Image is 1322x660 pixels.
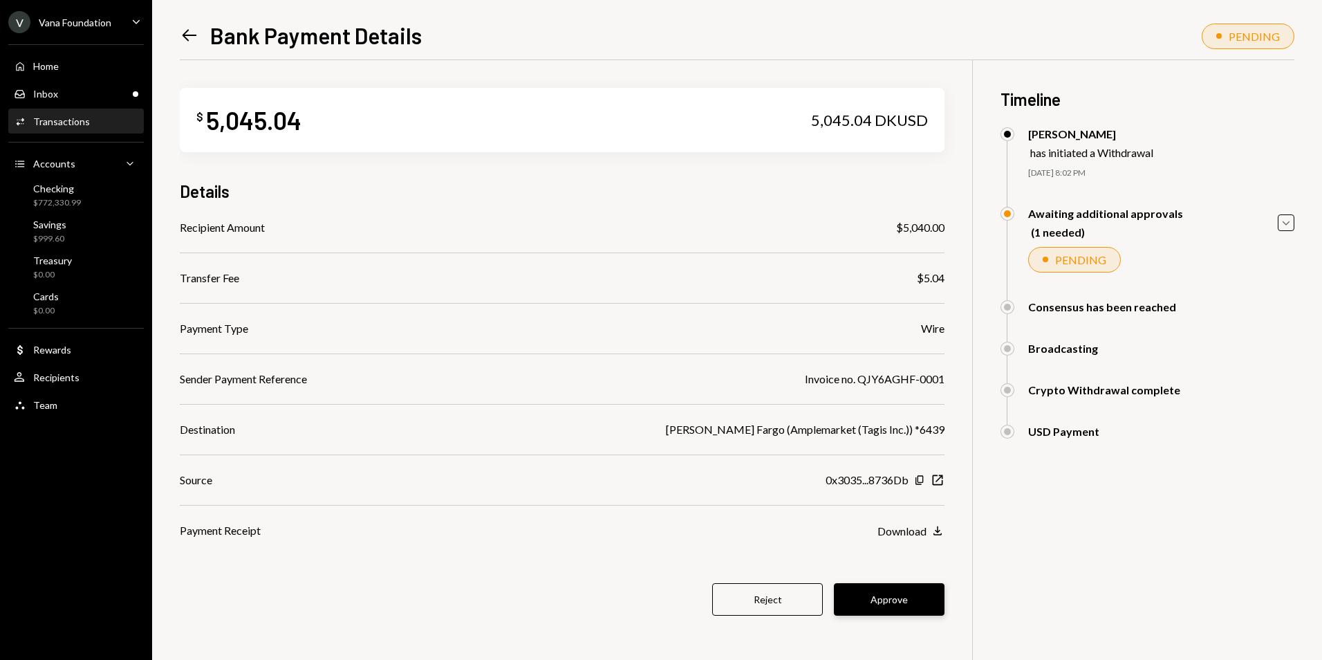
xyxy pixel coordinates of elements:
button: Approve [834,583,944,616]
div: Sender Payment Reference [180,371,307,387]
a: Inbox [8,81,144,106]
div: Destination [180,421,235,438]
h3: Details [180,180,230,203]
div: Invoice no. QJY6AGHF-0001 [805,371,944,387]
div: Recipient Amount [180,219,265,236]
a: Rewards [8,337,144,362]
div: Payment Receipt [180,522,261,539]
div: PENDING [1229,30,1280,43]
div: $5.04 [917,270,944,286]
div: has initiated a Withdrawal [1030,146,1153,159]
div: Recipients [33,372,80,383]
div: $ [196,110,203,124]
a: Home [8,53,144,78]
div: [PERSON_NAME] Fargo (Amplemarket (Tagis Inc.)) *6439 [666,421,944,438]
div: $772,330.99 [33,197,81,209]
div: USD Payment [1028,425,1099,438]
a: Treasury$0.00 [8,250,144,284]
div: Team [33,399,57,411]
h1: Bank Payment Details [210,21,422,49]
div: Cards [33,291,59,302]
div: Transfer Fee [180,270,239,286]
div: Wire [921,320,944,337]
div: Inbox [33,88,58,100]
div: Payment Type [180,320,248,337]
div: Savings [33,219,66,230]
a: Cards$0.00 [8,286,144,320]
h3: Timeline [1000,88,1294,111]
a: Checking$772,330.99 [8,178,144,212]
div: 5,045.04 DKUSD [811,111,928,130]
div: Awaiting additional approvals [1028,207,1183,220]
div: 0x3035...8736Db [826,472,909,488]
div: [PERSON_NAME] [1028,127,1153,140]
div: Broadcasting [1028,342,1098,355]
a: Transactions [8,109,144,134]
div: Crypto Withdrawal complete [1028,383,1180,396]
a: Accounts [8,151,144,176]
div: $0.00 [33,269,72,281]
a: Team [8,392,144,417]
div: $999.60 [33,233,66,245]
div: V [8,11,30,33]
a: Savings$999.60 [8,214,144,248]
div: Treasury [33,255,72,266]
div: Transactions [33,116,90,127]
div: Home [33,60,59,72]
div: $0.00 [33,305,59,317]
div: Rewards [33,344,71,356]
div: Vana Foundation [39,17,111,28]
div: Source [180,472,212,488]
button: Reject [712,583,823,616]
div: Accounts [33,158,75,169]
div: PENDING [1055,253,1106,266]
div: Checking [33,183,81,194]
button: Download [877,524,944,539]
div: [DATE] 8:02 PM [1028,167,1294,179]
div: Consensus has been reached [1028,300,1176,313]
a: Recipients [8,365,144,389]
div: $5,040.00 [896,219,944,236]
div: Download [877,524,927,538]
div: (1 needed) [1031,226,1183,239]
div: 5,045.04 [206,104,301,136]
